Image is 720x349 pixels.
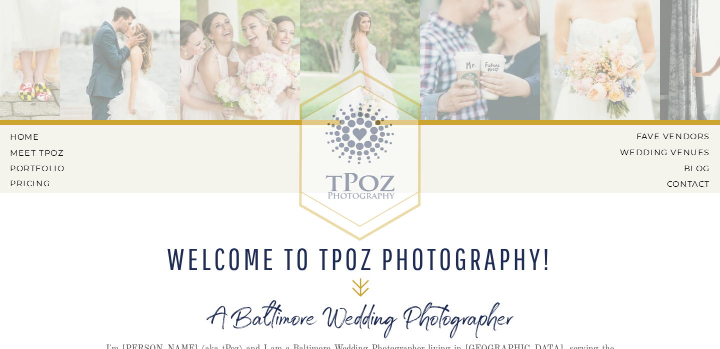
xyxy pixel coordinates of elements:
[604,148,710,157] a: Wedding Venues
[612,164,710,173] a: BLOG
[160,244,558,274] h2: WELCOME TO tPoz Photography!
[10,179,67,188] a: Pricing
[10,132,55,141] a: HOME
[134,311,586,345] h1: A Baltimore Wedding Photographer
[10,148,64,157] a: MEET tPoz
[631,179,710,188] a: CONTACT
[628,132,710,141] a: Fave Vendors
[10,164,67,173] a: PORTFOLIO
